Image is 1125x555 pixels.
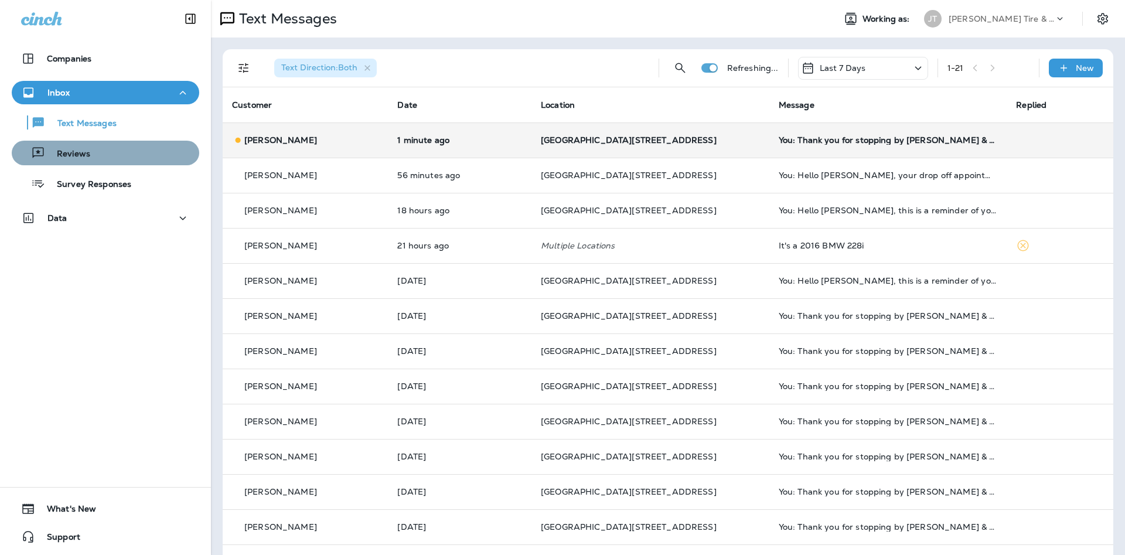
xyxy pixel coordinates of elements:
[397,311,522,321] p: Sep 13, 2025 08:04 AM
[397,100,417,110] span: Date
[397,417,522,426] p: Sep 12, 2025 04:59 PM
[244,522,317,532] p: [PERSON_NAME]
[820,63,866,73] p: Last 7 Days
[779,346,998,356] div: You: Thank you for stopping by Jensen Tire & Auto - South 144th Street. Please take 30 seconds to...
[47,88,70,97] p: Inbox
[232,100,272,110] span: Customer
[244,135,317,145] p: [PERSON_NAME]
[779,522,998,532] div: You: Thank you for stopping by Jensen Tire & Auto - South 144th Street. Please take 30 seconds to...
[232,56,255,80] button: Filters
[779,382,998,391] div: You: Thank you for stopping by Jensen Tire & Auto - South 144th Street. Please take 30 seconds to...
[397,346,522,356] p: Sep 13, 2025 08:04 AM
[779,206,998,215] div: You: Hello Terry, this is a reminder of your scheduled appointment set for 09/15/2025 4:00 PM at ...
[12,171,199,196] button: Survey Responses
[727,63,779,73] p: Refreshing...
[779,487,998,496] div: You: Thank you for stopping by Jensen Tire & Auto - South 144th Street. Please take 30 seconds to...
[779,276,998,285] div: You: Hello Dan, this is a reminder of your scheduled appointment set for 09/15/2025 8:00 AM at So...
[397,487,522,496] p: Sep 12, 2025 03:58 PM
[244,487,317,496] p: [PERSON_NAME]
[1092,8,1113,29] button: Settings
[45,179,131,190] p: Survey Responses
[12,525,199,549] button: Support
[12,497,199,520] button: What's New
[779,241,998,250] div: It's a 2016 BMW 228i
[244,241,317,250] p: [PERSON_NAME]
[541,275,717,286] span: [GEOGRAPHIC_DATA][STREET_ADDRESS]
[12,141,199,165] button: Reviews
[397,171,522,180] p: Sep 15, 2025 09:03 AM
[541,135,717,145] span: [GEOGRAPHIC_DATA][STREET_ADDRESS]
[397,135,522,145] p: Sep 15, 2025 09:58 AM
[281,62,357,73] span: Text Direction : Both
[541,486,717,497] span: [GEOGRAPHIC_DATA][STREET_ADDRESS]
[541,451,717,462] span: [GEOGRAPHIC_DATA][STREET_ADDRESS]
[12,81,199,104] button: Inbox
[949,14,1054,23] p: [PERSON_NAME] Tire & Auto
[1016,100,1046,110] span: Replied
[244,417,317,426] p: [PERSON_NAME]
[541,311,717,321] span: [GEOGRAPHIC_DATA][STREET_ADDRESS]
[779,417,998,426] div: You: Thank you for stopping by Jensen Tire & Auto - South 144th Street. Please take 30 seconds to...
[779,135,998,145] div: You: Thank you for stopping by Jensen Tire & Auto - South 144th Street. Please take 30 seconds to...
[244,206,317,215] p: [PERSON_NAME]
[244,276,317,285] p: [PERSON_NAME]
[669,56,692,80] button: Search Messages
[924,10,942,28] div: JT
[541,241,760,250] p: Multiple Locations
[541,346,717,356] span: [GEOGRAPHIC_DATA][STREET_ADDRESS]
[274,59,377,77] div: Text Direction:Both
[244,171,317,180] p: [PERSON_NAME]
[541,522,717,532] span: [GEOGRAPHIC_DATA][STREET_ADDRESS]
[46,118,117,130] p: Text Messages
[779,100,814,110] span: Message
[234,10,337,28] p: Text Messages
[779,171,998,180] div: You: Hello Cheyenna, your drop off appointment at Jensen Tire & Auto is tomorrow. Reschedule? Cal...
[779,452,998,461] div: You: Thank you for stopping by Jensen Tire & Auto - South 144th Street. Please take 30 seconds to...
[174,7,207,30] button: Collapse Sidebar
[35,504,96,518] span: What's New
[244,382,317,391] p: [PERSON_NAME]
[244,346,317,356] p: [PERSON_NAME]
[397,522,522,532] p: Sep 12, 2025 03:58 PM
[397,452,522,461] p: Sep 12, 2025 03:58 PM
[541,205,717,216] span: [GEOGRAPHIC_DATA][STREET_ADDRESS]
[541,381,717,391] span: [GEOGRAPHIC_DATA][STREET_ADDRESS]
[779,311,998,321] div: You: Thank you for stopping by Jensen Tire & Auto - South 144th Street. Please take 30 seconds to...
[1076,63,1094,73] p: New
[35,532,80,546] span: Support
[244,452,317,461] p: [PERSON_NAME]
[862,14,912,24] span: Working as:
[541,100,575,110] span: Location
[47,213,67,223] p: Data
[45,149,90,160] p: Reviews
[397,241,522,250] p: Sep 14, 2025 12:05 PM
[541,416,717,427] span: [GEOGRAPHIC_DATA][STREET_ADDRESS]
[397,206,522,215] p: Sep 14, 2025 03:47 PM
[47,54,91,63] p: Companies
[541,170,717,181] span: [GEOGRAPHIC_DATA][STREET_ADDRESS]
[397,276,522,285] p: Sep 14, 2025 09:01 AM
[397,382,522,391] p: Sep 13, 2025 08:04 AM
[947,63,964,73] div: 1 - 21
[12,110,199,135] button: Text Messages
[12,206,199,230] button: Data
[12,47,199,70] button: Companies
[244,311,317,321] p: [PERSON_NAME]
